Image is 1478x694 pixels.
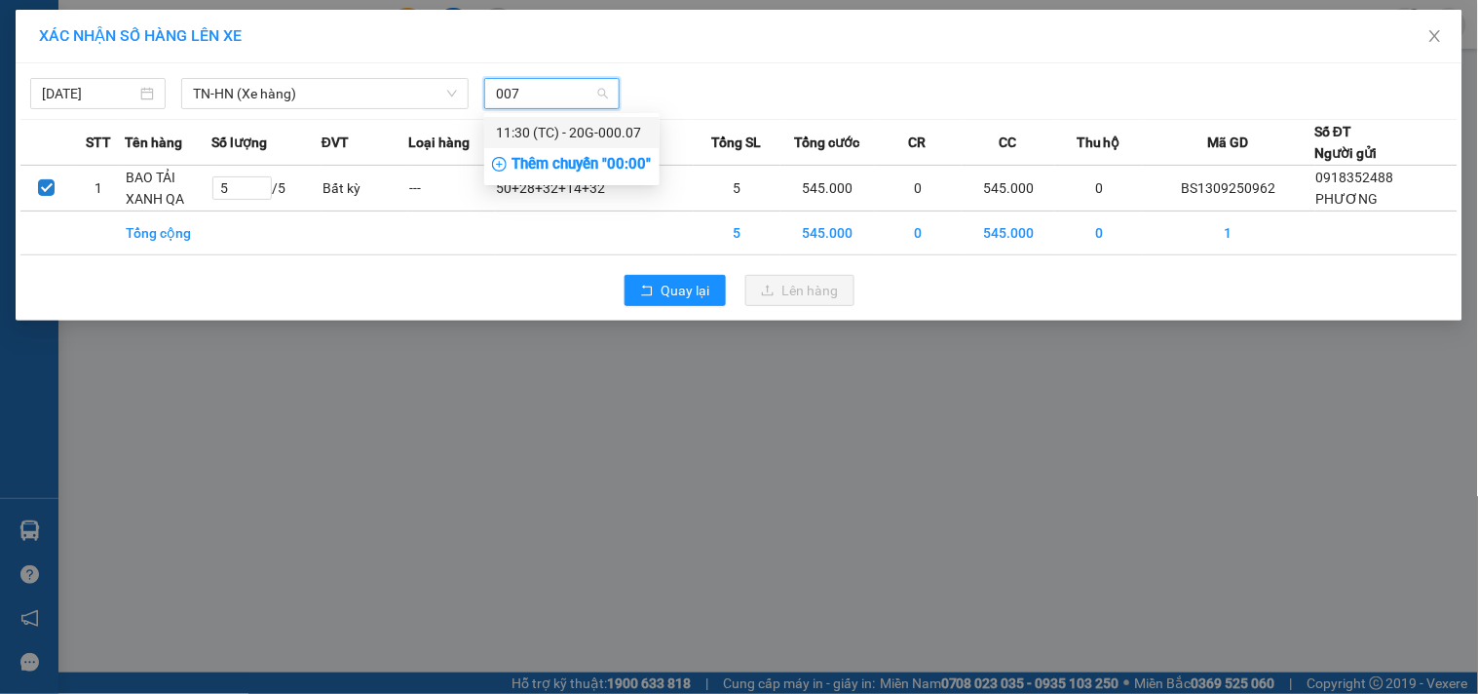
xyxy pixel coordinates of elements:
span: close [1427,28,1443,44]
td: 5 [694,212,780,255]
span: Mã GD [1208,132,1249,153]
span: Quay lại [662,280,710,301]
span: CR [909,132,927,153]
td: 5 [694,166,780,212]
td: 0 [1055,212,1142,255]
span: TN-HN (Xe hàng) [193,79,457,108]
button: uploadLên hàng [745,275,854,306]
td: 545.000 [962,166,1055,212]
td: 545.000 [780,166,874,212]
td: BS1309250962 [1143,166,1315,212]
button: rollbackQuay lại [625,275,726,306]
span: Số lượng [211,132,267,153]
td: 1 [73,166,126,212]
span: PHƯƠNG [1316,191,1379,207]
td: 545.000 [962,212,1055,255]
button: Close [1408,10,1462,64]
input: 13/09/2025 [42,83,136,104]
td: / 5 [211,166,322,212]
span: Tổng cước [795,132,860,153]
img: logo.jpg [24,24,171,122]
span: Loại hàng [408,132,470,153]
span: Tên hàng [125,132,182,153]
b: GỬI : VP [GEOGRAPHIC_DATA] [24,133,290,198]
span: STT [86,132,111,153]
td: 0 [1055,166,1142,212]
td: 545.000 [780,212,874,255]
td: 50+28+32+14+32 [495,166,694,212]
td: Bất kỳ [322,166,408,212]
td: BAO TẢI XANH QA [125,166,211,212]
div: Thêm chuyến " 00:00 " [484,148,660,181]
span: 0918352488 [1316,170,1394,185]
span: XÁC NHẬN SỐ HÀNG LÊN XE [39,26,242,45]
span: Thu hộ [1077,132,1120,153]
span: plus-circle [492,157,507,172]
div: 11:30 (TC) - 20G-000.07 [496,122,648,143]
span: ĐVT [322,132,349,153]
span: rollback [640,284,654,299]
span: CC [1000,132,1017,153]
td: Tổng cộng [125,212,211,255]
td: 1 [1143,212,1315,255]
td: 0 [875,166,962,212]
span: Tổng SL [712,132,762,153]
span: down [446,88,458,99]
div: Số ĐT Người gửi [1315,121,1378,164]
td: --- [408,166,495,212]
td: 0 [875,212,962,255]
li: 271 - [PERSON_NAME] - [GEOGRAPHIC_DATA] - [GEOGRAPHIC_DATA] [182,48,815,72]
